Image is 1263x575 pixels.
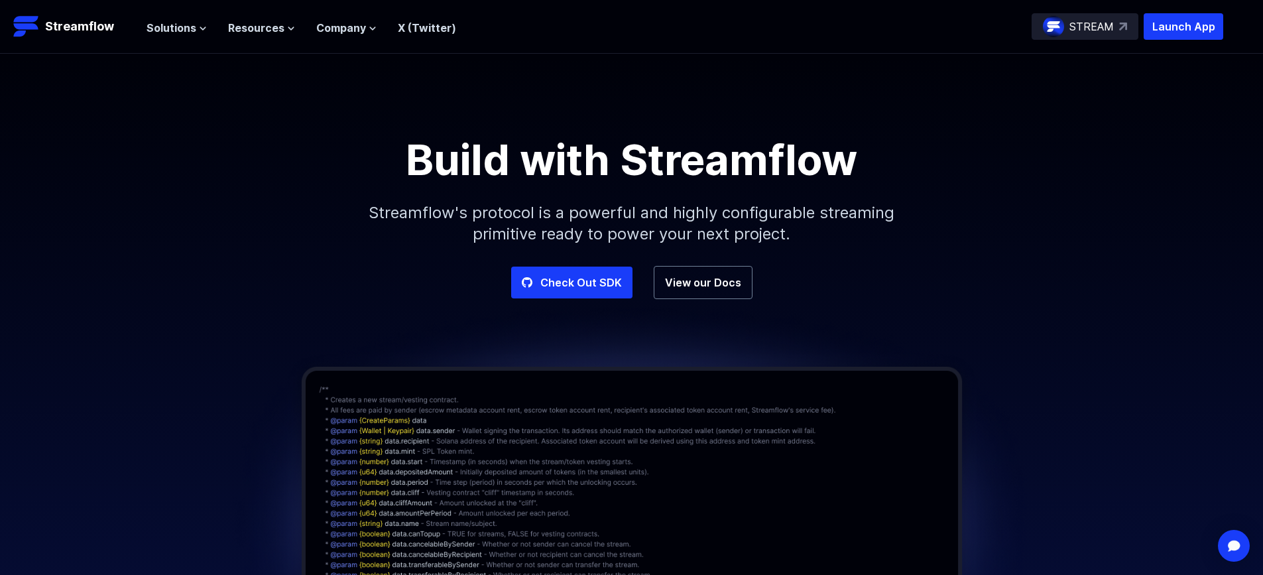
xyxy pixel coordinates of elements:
[333,139,930,181] h1: Build with Streamflow
[1144,13,1223,40] button: Launch App
[316,20,366,36] span: Company
[1043,16,1064,37] img: streamflow-logo-circle.png
[13,13,40,40] img: Streamflow Logo
[1218,530,1250,562] div: Open Intercom Messenger
[147,20,207,36] button: Solutions
[654,266,752,299] a: View our Docs
[1119,23,1127,31] img: top-right-arrow.svg
[228,20,284,36] span: Resources
[347,181,917,266] p: Streamflow's protocol is a powerful and highly configurable streaming primitive ready to power yo...
[228,20,295,36] button: Resources
[1032,13,1138,40] a: STREAM
[147,20,196,36] span: Solutions
[1069,19,1114,34] p: STREAM
[13,13,133,40] a: Streamflow
[316,20,377,36] button: Company
[511,267,632,298] a: Check Out SDK
[398,21,456,34] a: X (Twitter)
[45,17,114,36] p: Streamflow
